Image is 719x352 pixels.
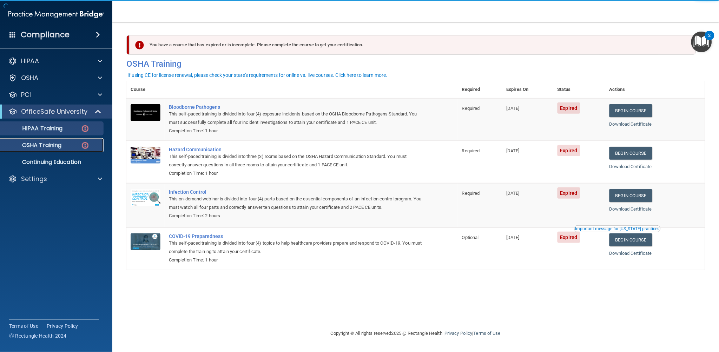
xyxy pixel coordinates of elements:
a: HIPAA [8,57,102,65]
a: Infection Control [169,189,423,195]
span: Expired [558,102,580,114]
span: Optional [462,235,479,240]
span: [DATE] [507,106,520,111]
a: Begin Course [609,104,652,117]
th: Required [458,81,502,98]
a: Download Certificate [609,164,652,169]
a: Download Certificate [609,206,652,212]
p: HIPAA Training [5,125,62,132]
div: Completion Time: 2 hours [169,212,423,220]
th: Course [126,81,165,98]
a: COVID-19 Preparedness [169,233,423,239]
img: danger-circle.6113f641.png [81,141,90,150]
div: This self-paced training is divided into four (4) topics to help healthcare providers prepare and... [169,239,423,256]
div: Completion Time: 1 hour [169,256,423,264]
span: [DATE] [507,235,520,240]
span: Expired [558,187,580,199]
a: Hazard Communication [169,147,423,152]
div: This on-demand webinar is divided into four (4) parts based on the essential components of an inf... [169,195,423,212]
p: OfficeSafe University [21,107,87,116]
div: Completion Time: 1 hour [169,169,423,178]
div: Copyright © All rights reserved 2025 @ Rectangle Health | | [288,322,544,345]
a: OfficeSafe University [8,107,102,116]
div: 2 [708,35,711,45]
img: danger-circle.6113f641.png [81,124,90,133]
div: You have a course that has expired or is incomplete. Please complete the course to get your certi... [129,35,696,55]
th: Actions [605,81,705,98]
button: If using CE for license renewal, please check your state's requirements for online vs. live cours... [126,72,388,79]
span: [DATE] [507,148,520,153]
a: Begin Course [609,189,652,202]
div: Important message for [US_STATE] practices [575,227,660,231]
a: Download Certificate [609,121,652,127]
a: Privacy Policy [47,323,78,330]
div: Completion Time: 1 hour [169,127,423,135]
span: [DATE] [507,191,520,196]
div: If using CE for license renewal, please check your state's requirements for online vs. live cours... [127,73,387,78]
span: Required [462,106,480,111]
p: HIPAA [21,57,39,65]
h4: Compliance [21,30,70,40]
a: Bloodborne Pathogens [169,104,423,110]
a: Begin Course [609,233,652,246]
a: Begin Course [609,147,652,160]
p: PCI [21,91,31,99]
a: PCI [8,91,102,99]
div: This self-paced training is divided into four (4) exposure incidents based on the OSHA Bloodborne... [169,110,423,127]
h4: OSHA Training [126,59,705,69]
a: Terms of Use [9,323,38,330]
a: OSHA [8,74,102,82]
p: Settings [21,175,47,183]
div: This self-paced training is divided into three (3) rooms based on the OSHA Hazard Communication S... [169,152,423,169]
span: Expired [558,232,580,243]
span: Expired [558,145,580,156]
a: Terms of Use [474,331,501,336]
span: Required [462,191,480,196]
p: OSHA [21,74,39,82]
p: Continuing Education [5,159,100,166]
p: OSHA Training [5,142,61,149]
a: Privacy Policy [444,331,472,336]
span: Ⓒ Rectangle Health 2024 [9,332,67,339]
button: Read this if you are a dental practitioner in the state of CA [574,225,661,232]
button: Open Resource Center, 2 new notifications [691,32,712,52]
span: Required [462,148,480,153]
img: exclamation-circle-solid-danger.72ef9ffc.png [135,41,144,49]
a: Download Certificate [609,251,652,256]
th: Expires On [502,81,553,98]
a: Settings [8,175,102,183]
th: Status [553,81,605,98]
img: PMB logo [8,7,104,21]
